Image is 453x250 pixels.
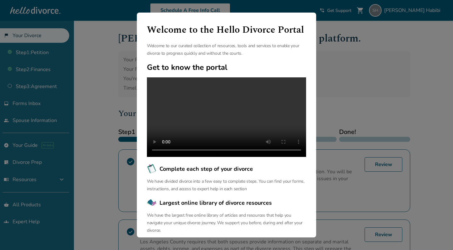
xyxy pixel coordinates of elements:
h2: Get to know the portal [147,62,306,72]
span: Complete each step of your divorce [159,165,253,173]
h1: Welcome to the Hello Divorce Portal [147,23,306,37]
p: Welcome to our curated collection of resources, tools and services to enable your divorce to prog... [147,42,306,57]
p: We have the largest free online library of articles and resources that help you navigate your uni... [147,212,306,234]
span: Largest online library of divorce resources [159,199,272,207]
img: Largest online library of divorce resources [147,198,157,208]
img: Complete each step of your divorce [147,164,157,174]
p: We have divided divorce into a few easy to complete steps. You can find your forms, instructions,... [147,178,306,193]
